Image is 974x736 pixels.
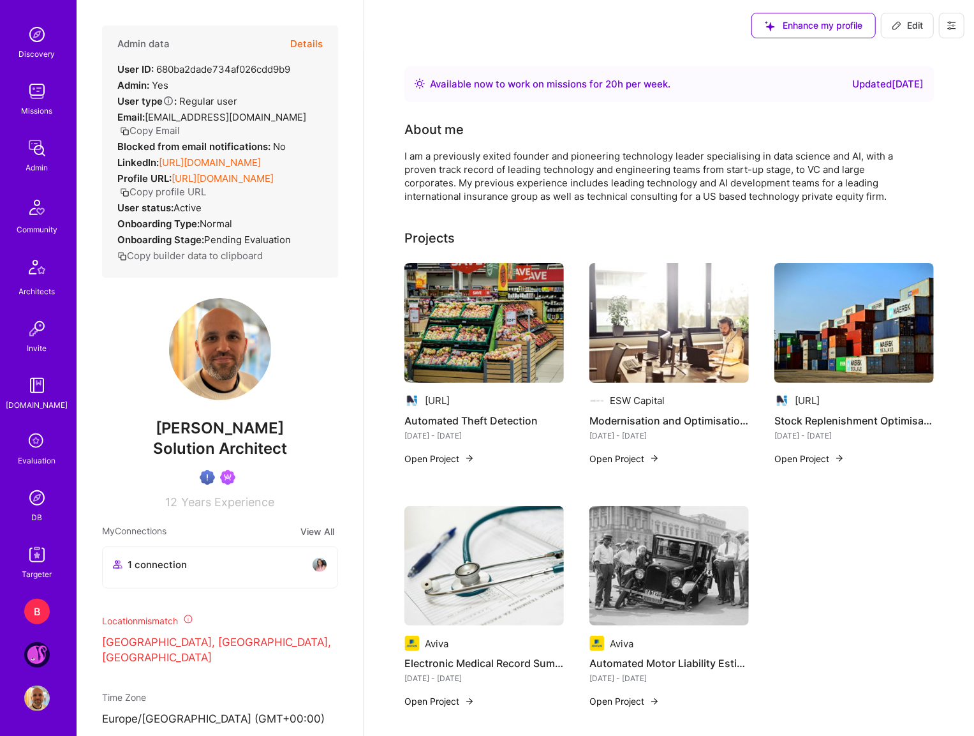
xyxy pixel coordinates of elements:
button: Copy Email [120,124,180,137]
img: arrow-right [464,453,475,463]
div: [DATE] - [DATE] [404,672,564,685]
i: icon Collaborator [113,560,122,569]
strong: User type : [117,95,177,107]
span: 20 [605,78,617,90]
button: Open Project [404,452,475,465]
button: Open Project [589,452,660,465]
div: Available now to work on missions for h per week . [430,77,670,92]
img: Architects [22,254,52,285]
img: High Potential User [200,470,215,485]
img: User Avatar [169,298,271,400]
div: [DATE] - [DATE] [404,429,564,442]
a: Kraken: Delivery and Migration Agentic Platform [21,642,53,668]
p: Europe/[GEOGRAPHIC_DATA] (GMT+00:00 ) [102,712,338,727]
img: Company logo [589,393,605,409]
a: [URL][DOMAIN_NAME] [172,172,274,184]
div: ESW Capital [610,394,665,407]
button: Open Project [404,695,475,708]
div: Architects [19,285,55,298]
strong: Onboarding Stage: [117,234,204,246]
span: [EMAIL_ADDRESS][DOMAIN_NAME] [145,111,306,123]
span: My Connections [102,524,166,539]
img: Company logo [404,636,420,651]
a: B [21,599,53,624]
strong: Onboarding Type: [117,218,200,230]
i: icon SelectionTeam [25,430,49,454]
div: [DATE] - [DATE] [774,429,934,442]
h4: Stock Replenishment Optimisation [774,412,934,429]
div: Updated [DATE] [852,77,924,92]
img: arrow-right [834,453,845,463]
button: Copy builder data to clipboard [117,249,263,262]
span: Edit [892,19,923,32]
strong: Profile URL: [117,172,172,184]
button: Copy profile URL [120,185,206,199]
strong: User status: [117,202,173,214]
i: icon Copy [120,188,129,197]
strong: User ID: [117,63,154,75]
img: arrow-right [649,696,660,707]
span: 12 [166,495,178,509]
div: Community [17,223,57,236]
span: Years Experience [182,495,275,509]
h4: Electronic Medical Record Summarisation [404,655,564,672]
img: Invite [24,316,50,342]
div: [DOMAIN_NAME] [6,398,68,412]
span: normal [200,218,232,230]
img: Company logo [404,393,420,409]
button: View All [297,524,338,539]
span: Solution Architect [153,439,287,458]
div: Admin [26,161,48,174]
div: Evaluation [18,454,56,467]
a: User Avatar [21,686,53,711]
img: User Avatar [24,686,50,711]
img: Automated Theft Detection [404,263,564,383]
div: Targeter [22,567,52,581]
span: Enhance my profile [765,19,862,32]
img: discovery [24,22,50,47]
img: teamwork [24,79,50,104]
strong: LinkedIn: [117,156,159,169]
div: Regular user [117,94,237,108]
div: DB [32,511,43,524]
div: [DATE] - [DATE] [589,429,749,442]
h4: Automated Motor Liability Estimation [589,655,749,672]
img: Skill Targeter [24,542,50,567]
button: Open Project [774,452,845,465]
a: [URL][DOMAIN_NAME] [159,156,261,169]
img: Company logo [774,393,790,409]
p: [GEOGRAPHIC_DATA], [GEOGRAPHIC_DATA], [GEOGRAPHIC_DATA] [102,635,338,666]
div: Missions [22,104,53,117]
button: 1 connectionavatar [102,546,338,589]
div: 680ba2dade734af026cdd9b9 [117,63,290,76]
div: Aviva [610,637,633,650]
h4: Automated Theft Detection [404,412,564,429]
div: Aviva [425,637,448,650]
img: arrow-right [649,453,660,463]
div: Yes [117,79,168,92]
button: Edit [881,13,934,38]
div: Discovery [19,47,55,61]
img: Stock Replenishment Optimisation [774,263,934,383]
span: Pending Evaluation [204,234,291,246]
button: Enhance my profile [751,13,876,38]
button: Details [290,26,323,63]
i: Help [163,95,174,107]
img: Modernisation and Optimisation of SaaS Business [589,263,749,383]
h4: Admin data [117,38,170,50]
div: Location mismatch [102,614,338,627]
i: icon Copy [120,126,129,136]
span: Active [173,202,202,214]
strong: Email: [117,111,145,123]
img: admin teamwork [24,135,50,161]
div: B [24,599,50,624]
img: Been on Mission [220,470,235,485]
strong: Admin: [117,79,149,91]
i: icon Copy [117,252,127,261]
img: Company logo [589,636,605,651]
img: Kraken: Delivery and Migration Agentic Platform [24,642,50,668]
div: Projects [404,229,455,248]
img: arrow-right [464,696,475,707]
img: Automated Motor Liability Estimation [589,506,749,626]
h4: Modernisation and Optimisation of SaaS Business [589,412,749,429]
